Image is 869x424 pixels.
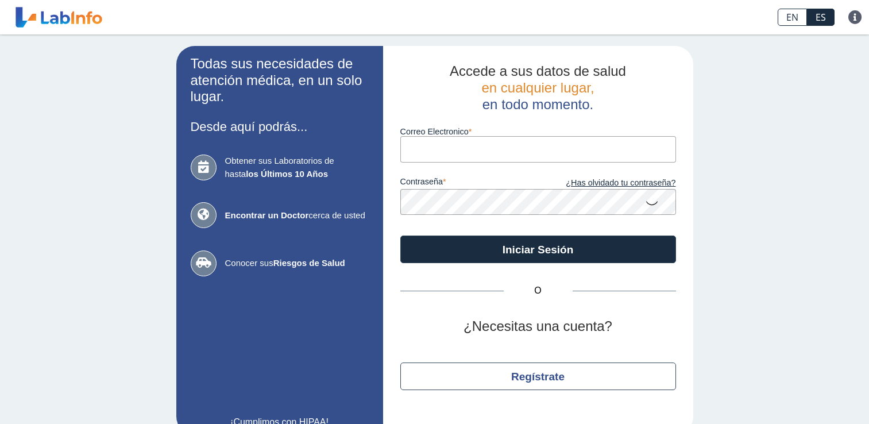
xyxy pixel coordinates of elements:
h2: Todas sus necesidades de atención médica, en un solo lugar. [191,56,369,105]
span: Accede a sus datos de salud [450,63,626,79]
button: Regístrate [400,363,676,390]
b: Riesgos de Salud [273,258,345,268]
span: en todo momento. [482,97,593,112]
h2: ¿Necesitas una cuenta? [400,318,676,335]
button: Iniciar Sesión [400,236,676,263]
span: Obtener sus Laboratorios de hasta [225,155,369,180]
label: Correo Electronico [400,127,676,136]
a: EN [778,9,807,26]
span: O [504,284,573,298]
a: ES [807,9,835,26]
h3: Desde aquí podrás... [191,120,369,134]
b: los Últimos 10 Años [246,169,328,179]
span: en cualquier lugar, [481,80,594,95]
label: contraseña [400,177,538,190]
a: ¿Has olvidado tu contraseña? [538,177,676,190]
b: Encontrar un Doctor [225,210,309,220]
span: cerca de usted [225,209,369,222]
span: Conocer sus [225,257,369,270]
